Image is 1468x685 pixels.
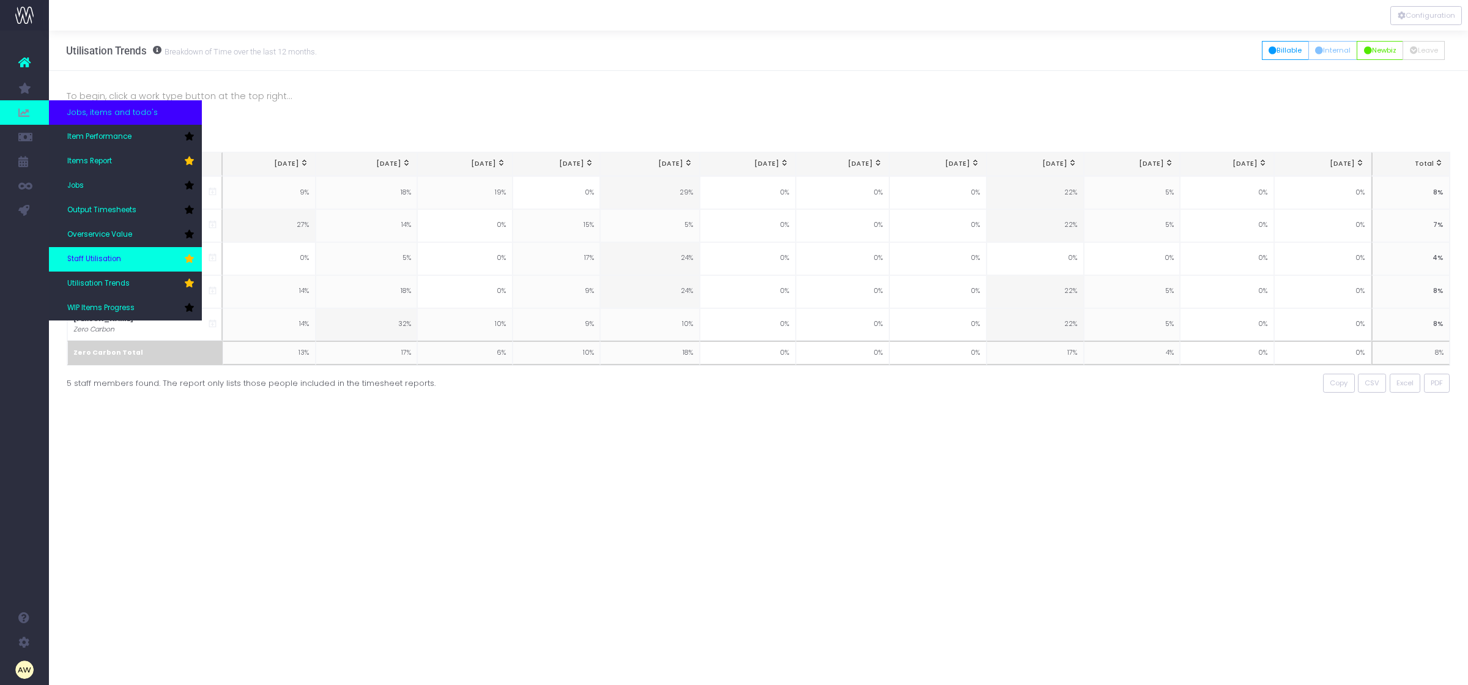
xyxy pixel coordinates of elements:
td: 10% [600,308,700,341]
td: 0% [700,275,796,308]
span: Copy [1330,378,1348,388]
td: 4% [1084,341,1180,365]
td: 0% [700,209,796,242]
span: Excel [1396,378,1414,388]
td: 32% [316,308,417,341]
a: Overservice Value [49,223,202,247]
div: [DATE] [229,159,309,169]
td: 10% [417,308,513,341]
td: 0% [1274,242,1371,275]
td: 0% [796,308,889,341]
td: 0% [700,308,796,341]
th: Feb 26: activate to sort column ascending [1180,152,1274,176]
span: WIP Items Progress [67,303,135,314]
td: 14% [223,308,316,341]
td: 0% [1274,209,1371,242]
div: [DATE] [322,159,411,169]
th: Nov 25: activate to sort column ascending [889,152,987,176]
div: [DATE] [1281,159,1365,169]
small: Breakdown of Time over the last 12 months. [161,45,317,57]
td: 0% [987,242,1084,275]
td: 0% [1180,275,1274,308]
td: 0% [1180,209,1274,242]
p: To begin, click a work type button at the top right... [67,89,1451,103]
td: 0% [700,242,796,275]
button: Leave [1403,41,1445,60]
td: 5% [600,209,700,242]
td: 18% [600,341,700,365]
td: 17% [987,341,1084,365]
td: 0% [1084,242,1180,275]
a: Items Report [49,149,202,174]
td: 9% [513,275,600,308]
div: Total [1379,159,1444,169]
span: CSV [1365,378,1379,388]
td: 0% [889,176,987,209]
a: Utilisation Trends [49,272,202,296]
td: 0% [1274,341,1371,365]
td: 0% [889,209,987,242]
button: Newbiz [1357,41,1403,60]
td: 8% [1371,176,1450,209]
a: Staff Utilisation [49,247,202,272]
th: Mar 26: activate to sort column ascending [1274,152,1371,176]
th: Zero Carbon Total [67,341,223,365]
td: 17% [316,341,417,365]
th: May 25: activate to sort column ascending [316,152,417,176]
td: 0% [796,275,889,308]
div: [DATE] [1091,159,1174,169]
td: 22% [987,308,1084,341]
td: 8% [1371,341,1450,365]
div: [DATE] [607,159,693,169]
div: 5 staff members found. The report only lists those people included in the timesheet reports. [67,374,749,389]
div: [DATE] [424,159,506,169]
td: 29% [600,176,700,209]
h3: Utilisation Trends [66,45,317,57]
th: Dec 25: activate to sort column ascending [987,152,1084,176]
span: Output Timesheets [67,205,136,216]
td: 0% [1274,308,1371,341]
td: 4% [1371,242,1450,275]
td: 0% [1180,242,1274,275]
td: 0% [1180,176,1274,209]
span: Items Report [67,156,112,167]
td: 0% [889,275,987,308]
td: 0% [513,176,600,209]
button: CSV [1358,374,1387,393]
td: 9% [513,308,600,341]
td: 0% [223,242,316,275]
td: 0% [1274,275,1371,308]
td: 0% [700,176,796,209]
button: Copy [1323,374,1355,393]
h3: Heatmap [67,128,1451,139]
span: PDF [1431,378,1443,388]
div: Vertical button group [1390,6,1462,25]
td: 27% [223,209,316,242]
div: [DATE] [706,159,790,169]
td: 0% [1180,341,1274,365]
th: Oct 25: activate to sort column ascending [796,152,889,176]
div: [DATE] [1187,159,1267,169]
button: Excel [1390,374,1421,393]
td: 5% [1084,209,1180,242]
span: Staff Utilisation [67,254,121,265]
a: Jobs [49,174,202,198]
button: Internal [1308,41,1358,60]
th: Sep 25: activate to sort column ascending [700,152,796,176]
td: 17% [513,242,600,275]
td: 10% [513,341,600,365]
td: 0% [417,242,513,275]
td: 0% [796,209,889,242]
td: 7% [1371,209,1450,242]
td: 6% [417,341,513,365]
td: 8% [1371,275,1450,308]
td: 0% [889,341,987,365]
div: [DATE] [993,159,1078,169]
td: 24% [600,242,700,275]
a: Item Performance [49,125,202,149]
th: Jun 25: activate to sort column ascending [417,152,513,176]
td: 8% [1371,308,1450,341]
td: 24% [600,275,700,308]
td: 0% [889,308,987,341]
td: 0% [1274,176,1371,209]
